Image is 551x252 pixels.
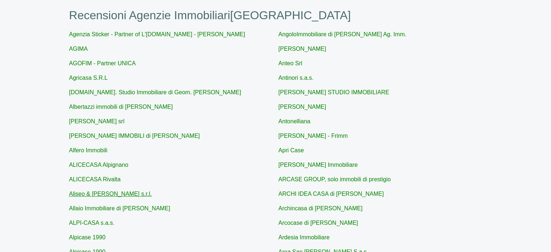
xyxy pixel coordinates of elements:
a: Albertazzi immobili di [PERSON_NAME] [69,104,173,110]
a: Arcocase di [PERSON_NAME] [279,220,358,226]
a: Alfero Immobili [69,147,108,153]
a: AGIMA [69,46,88,52]
a: Alpicase 1990 [69,234,106,240]
a: Allaio Immobiliare di [PERSON_NAME] [69,205,170,211]
a: ARCHI IDEA CASA di [PERSON_NAME] [279,191,384,197]
a: [PERSON_NAME] [279,104,326,110]
a: Archincasa di [PERSON_NAME] [279,205,363,211]
a: [PERSON_NAME] [279,46,326,52]
a: Agricasa S.R.L [69,75,108,81]
h1: Recensioni Agenzie Immobiliari [GEOGRAPHIC_DATA] [69,8,482,22]
a: AGOFIM - Partner UNICA [69,60,136,66]
a: Apri Case [279,147,304,153]
a: ARCASE GROUP, solo immobili di prestigio [279,176,391,182]
a: AngoloImmobiliare di [PERSON_NAME] Ag. Imm. [279,31,406,37]
a: Anteo Srl [279,60,302,66]
a: ALICECASA Rivalta [69,176,121,182]
a: [PERSON_NAME] STUDIO IMMOBILIARE [279,89,389,95]
a: [PERSON_NAME] IMMOBILI di [PERSON_NAME] [69,133,200,139]
a: [DOMAIN_NAME]. Studio Immobiliare di Geom. [PERSON_NAME] [69,89,241,95]
a: ALICECASA Alpignano [69,162,129,168]
a: Antinori s.a.s. [279,75,314,81]
a: Aliseo & [PERSON_NAME] s.r.l. [69,191,152,197]
a: Ardesia Immobiliare [279,234,330,240]
a: [PERSON_NAME] - Frimm [279,133,348,139]
a: [PERSON_NAME] Immobiliare [279,162,358,168]
a: [PERSON_NAME] srl [69,118,125,124]
a: Antonelliana [279,118,310,124]
a: ALPI-CASA s.a.s. [69,220,114,226]
a: Agenzia Sticker - Partner of L'[DOMAIN_NAME] - [PERSON_NAME] [69,31,245,37]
